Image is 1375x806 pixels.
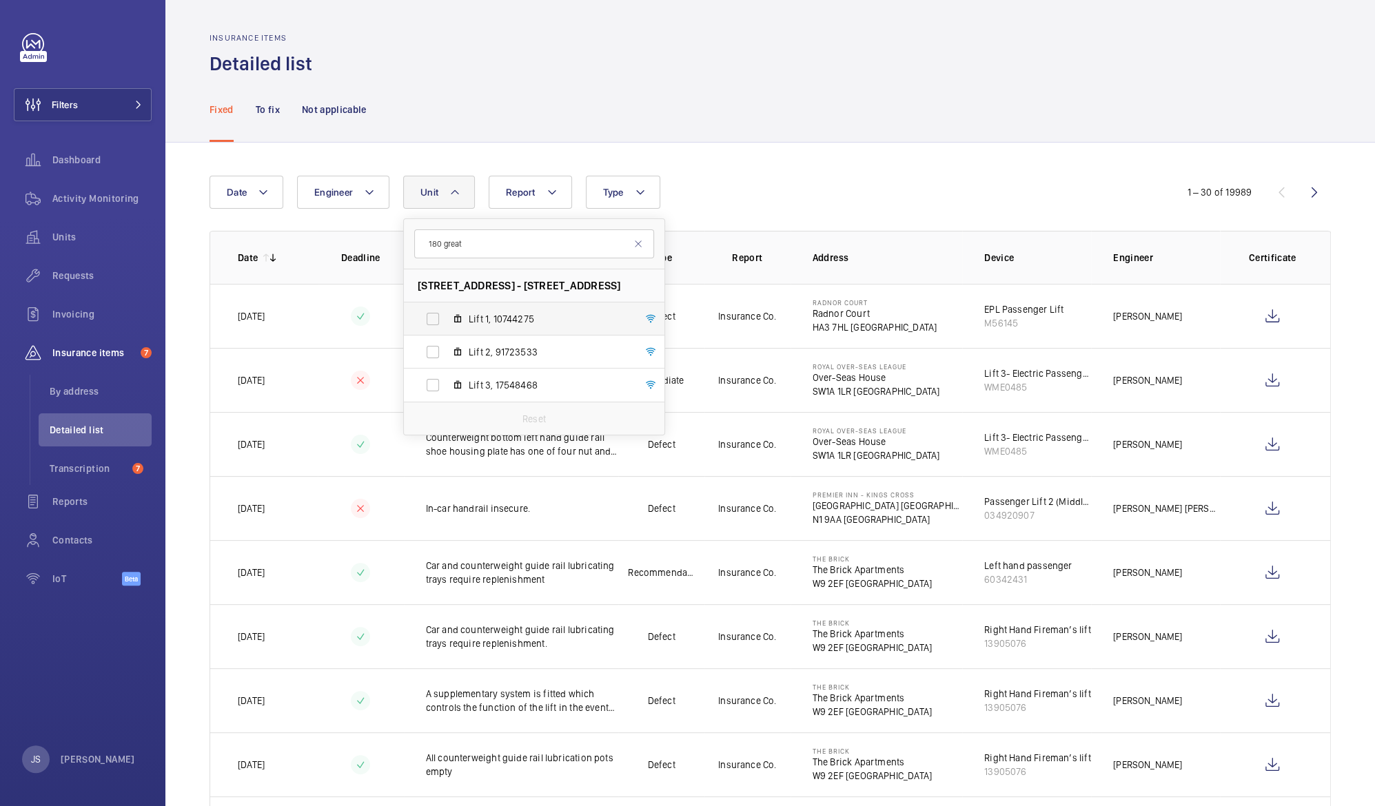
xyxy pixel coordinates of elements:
p: W9 2EF [GEOGRAPHIC_DATA] [813,769,932,783]
p: Insurance Co. [718,502,776,515]
p: Date [238,251,258,265]
p: [DATE] [238,437,265,451]
p: Defect [648,502,675,515]
button: Report [489,176,572,209]
div: EPL Passenger Lift [984,302,1063,316]
span: Units [52,230,152,244]
span: Requests [52,269,152,282]
p: Fixed [210,103,234,116]
span: Type [603,187,624,198]
p: The Brick Apartments [813,755,932,769]
span: Reports [52,495,152,508]
p: Defect [648,437,675,451]
p: W9 2EF [GEOGRAPHIC_DATA] [813,705,932,719]
div: Right Hand Fireman’s lift [984,623,1091,637]
p: HA3 7HL [GEOGRAPHIC_DATA] [813,320,937,334]
span: Lift 3, 17548468 [469,378,629,392]
p: Insurance Co. [718,630,776,643]
p: Reset [522,412,546,426]
div: Lift 3- Electric Passenger/Goods Lift [984,431,1091,444]
span: Activity Monitoring [52,192,152,205]
p: Report [714,251,781,265]
div: 034920907 [984,508,1091,522]
span: Filters [52,98,78,112]
p: The Brick [813,747,932,755]
p: To fix [256,103,280,116]
p: JS [31,752,41,766]
p: Address [813,251,962,265]
p: [PERSON_NAME] [1113,373,1182,387]
div: 13905076 [984,765,1091,778]
p: Counterweight bottom left hand guide rail shoe housing plate has one of four nut and bolt assembl... [426,431,619,458]
p: Recommendation [628,566,695,579]
div: Right Hand Fireman’s lift [984,751,1091,765]
input: Search by unit or address [414,229,654,258]
p: [PERSON_NAME] [61,752,135,766]
p: [PERSON_NAME] [PERSON_NAME] [1113,502,1220,515]
p: W9 2EF [GEOGRAPHIC_DATA] [813,641,932,654]
span: Beta [122,572,141,586]
span: Detailed list [50,423,152,437]
span: [STREET_ADDRESS] - [STREET_ADDRESS] [418,278,620,293]
span: Invoicing [52,307,152,321]
button: Date [210,176,283,209]
p: Car and counterweight guide rail lubricating trays require replenishment [426,559,619,586]
p: [PERSON_NAME] [1113,630,1182,643]
p: [DATE] [238,309,265,323]
p: [PERSON_NAME] [1113,694,1182,707]
p: SW1A 1LR [GEOGRAPHIC_DATA] [813,384,940,398]
span: 7 [141,347,152,358]
div: Right Hand Fireman’s lift [984,687,1091,701]
p: [DATE] [238,758,265,772]
p: Premier Inn - Kings Cross [813,490,962,499]
p: Insurance Co. [718,694,776,707]
p: Insurance Co. [718,566,776,579]
p: [DATE] [238,630,265,643]
div: 1 – 30 of 19989 [1187,185,1252,199]
p: [PERSON_NAME] [1113,566,1182,579]
span: IoT [52,572,122,586]
div: 13905076 [984,637,1091,650]
div: 60342431 [984,572,1072,586]
span: 7 [132,463,143,474]
p: Radnor Court [813,298,937,307]
p: The Brick Apartments [813,563,932,577]
button: Filters [14,88,152,121]
p: Insurance Co. [718,373,776,387]
p: [PERSON_NAME] [1113,437,1182,451]
p: Car and counterweight guide rail lubricating trays require replenishment. [426,623,619,650]
p: Royal Over-Seas League [813,426,940,435]
div: Lift 3- Electric Passenger/Goods Lift [984,366,1091,380]
div: WME0485 [984,444,1091,458]
p: Defect [648,758,675,772]
span: Dashboard [52,153,152,167]
p: Deadline [327,251,394,265]
p: The Brick [813,683,932,691]
div: M56145 [984,316,1063,330]
button: Unit [403,176,475,209]
p: Defect [648,694,675,707]
p: [GEOGRAPHIC_DATA] [GEOGRAPHIC_DATA] [813,499,962,513]
p: The Brick Apartments [813,627,932,641]
p: [DATE] [238,566,265,579]
p: Insurance Co. [718,309,776,323]
p: [PERSON_NAME] [1113,758,1182,772]
p: Over-Seas House [813,435,940,448]
p: Insurance Co. [718,437,776,451]
span: By address [50,384,152,398]
h2: Insurance items [210,33,320,43]
span: Unit [420,187,438,198]
span: Report [506,187,536,198]
p: Radnor Court [813,307,937,320]
p: [DATE] [238,373,265,387]
p: A supplementary system is fitted which controls the function of the lift in the event of a fire. ... [426,687,619,714]
span: Lift 1, 10744275 [469,312,629,326]
button: Engineer [297,176,389,209]
div: WME0485 [984,380,1091,394]
p: SW1A 1LR [GEOGRAPHIC_DATA] [813,448,940,462]
p: W9 2EF [GEOGRAPHIC_DATA] [813,577,932,590]
p: The Brick [813,619,932,627]
p: N1 9AA [GEOGRAPHIC_DATA] [813,513,962,526]
p: Device [984,251,1091,265]
span: Lift 2, 91723533 [469,345,629,359]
